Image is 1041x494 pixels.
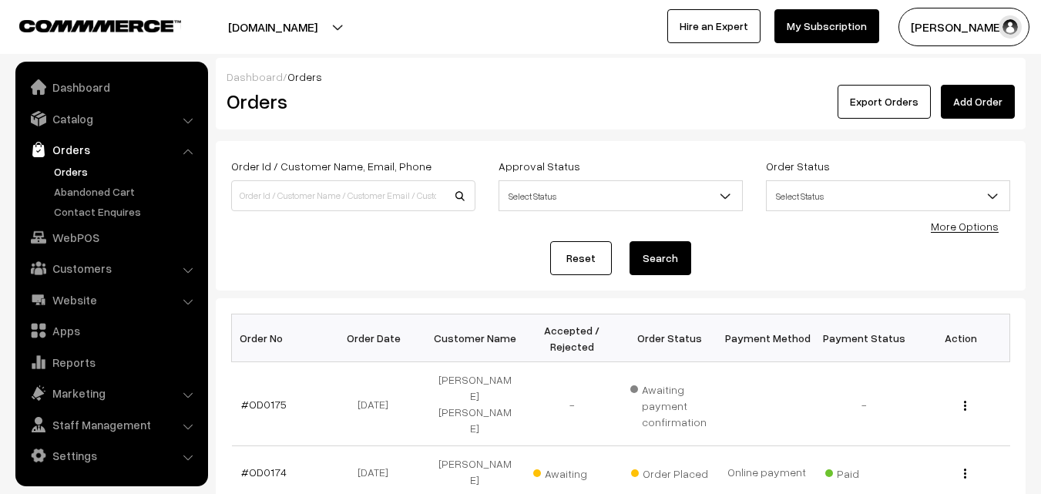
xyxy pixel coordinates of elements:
th: Order Status [621,314,718,362]
th: Payment Status [815,314,912,362]
label: Approval Status [499,158,580,174]
a: #OD0174 [241,465,287,479]
a: My Subscription [774,9,879,43]
img: Menu [964,401,966,411]
a: Customers [19,254,203,282]
a: Website [19,286,203,314]
a: Marketing [19,379,203,407]
span: Awaiting [533,462,610,482]
td: [PERSON_NAME] [PERSON_NAME] [426,362,523,446]
span: Select Status [499,183,742,210]
a: Dashboard [19,73,203,101]
button: Export Orders [838,85,931,119]
a: COMMMERCE [19,15,154,34]
a: Reports [19,348,203,376]
span: Select Status [766,180,1010,211]
th: Order No [232,314,329,362]
a: Dashboard [227,70,283,83]
th: Action [912,314,1009,362]
span: Awaiting payment confirmation [630,378,709,430]
label: Order Status [766,158,830,174]
span: Paid [825,462,902,482]
button: Search [630,241,691,275]
a: Reset [550,241,612,275]
td: [DATE] [329,362,426,446]
a: Settings [19,442,203,469]
span: Select Status [499,180,743,211]
a: WebPOS [19,223,203,251]
a: Staff Management [19,411,203,439]
img: Menu [964,469,966,479]
h2: Orders [227,89,474,113]
div: / [227,69,1015,85]
img: COMMMERCE [19,20,181,32]
th: Order Date [329,314,426,362]
a: Apps [19,317,203,344]
label: Order Id / Customer Name, Email, Phone [231,158,432,174]
input: Order Id / Customer Name / Customer Email / Customer Phone [231,180,475,211]
a: Catalog [19,105,203,133]
a: More Options [931,220,999,233]
a: Abandoned Cart [50,183,203,200]
th: Accepted / Rejected [523,314,620,362]
a: Hire an Expert [667,9,761,43]
span: Order Placed [631,462,708,482]
a: Orders [19,136,203,163]
td: - [523,362,620,446]
a: Orders [50,163,203,180]
img: user [999,15,1022,39]
a: #OD0175 [241,398,287,411]
button: [DOMAIN_NAME] [174,8,371,46]
a: Contact Enquires [50,203,203,220]
th: Payment Method [718,314,815,362]
td: - [815,362,912,446]
a: Add Order [941,85,1015,119]
button: [PERSON_NAME] [898,8,1029,46]
span: Orders [287,70,322,83]
th: Customer Name [426,314,523,362]
span: Select Status [767,183,1009,210]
